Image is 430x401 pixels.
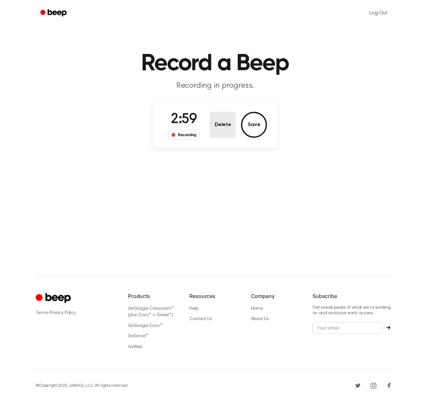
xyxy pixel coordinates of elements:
a: forGoogle Classroom™ (plus Docs™ + Gmail™) [128,306,174,318]
a: Instagram [368,380,379,391]
a: Help [189,306,198,311]
a: Contact Us [189,317,212,321]
button: Delete Audio Record [210,112,236,138]
a: Twitter [353,380,363,391]
i: for [128,324,133,328]
i: for [128,306,133,311]
div: · [36,309,118,316]
a: Beep [36,7,72,19]
button: Subscribe [383,326,394,330]
a: Log Out [363,5,394,21]
input: Your email [312,322,383,334]
a: Terms [36,311,48,315]
h6: Resources [189,292,240,300]
button: Save Audio Record [241,112,267,138]
a: forWeb [128,345,142,349]
div: © Copyright 2025, JoWoCo, LLC. All rights reserved. [36,382,128,388]
a: Facebook [384,380,394,391]
p: Get sneak peeks of what we’re working on and exclusive early access. [312,305,394,317]
div: Recording [168,130,200,140]
h1: Record a Beep [49,52,381,75]
h6: Products [128,292,179,300]
a: Home [251,306,263,311]
a: forGoogle Docs™ [128,324,162,328]
a: forGmail™ [128,334,148,339]
span: 2:59 [171,113,197,126]
p: Recording in progress. [90,81,340,91]
i: for [128,334,133,339]
a: About Us [251,317,269,321]
h6: Company [251,292,302,300]
a: Privacy Policy [49,311,76,315]
i: for [128,345,133,349]
a: Cruip [36,292,72,305]
h6: Subscribe [312,292,394,300]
